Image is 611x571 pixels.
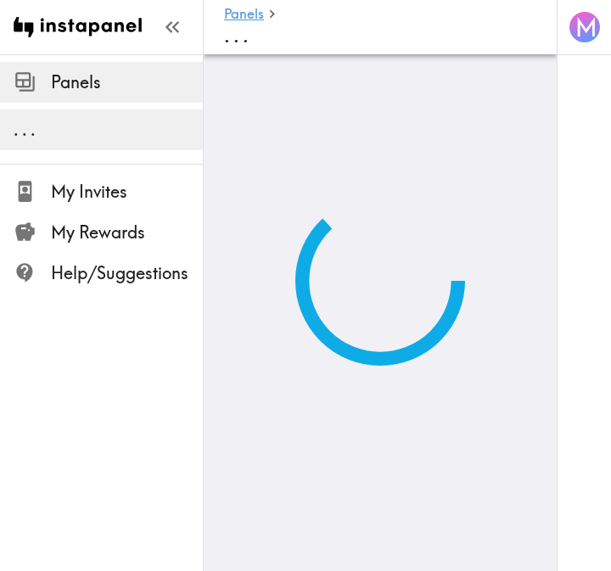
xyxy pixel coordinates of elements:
[243,22,249,48] span: .
[233,22,239,48] span: .
[51,180,203,204] span: My Invites
[22,119,27,140] span: .
[51,261,203,285] span: Help/Suggestions
[51,221,203,244] span: My Rewards
[575,13,597,42] span: M
[31,119,36,140] span: .
[224,7,264,23] a: Panels
[568,10,602,44] button: M
[51,70,203,94] span: Panels
[224,22,230,48] span: .
[14,119,19,140] span: .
